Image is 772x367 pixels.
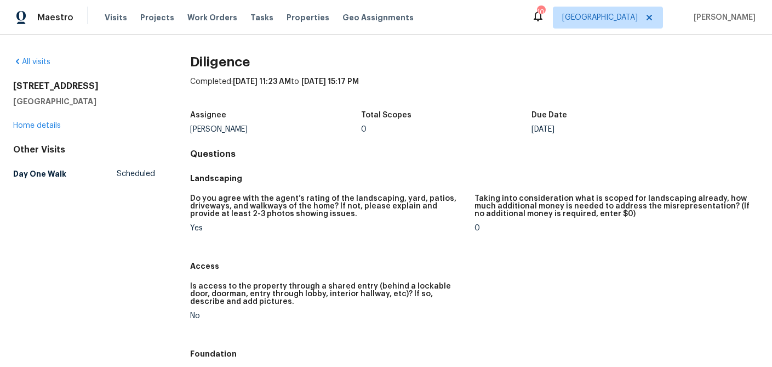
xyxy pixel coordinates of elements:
[140,12,174,23] span: Projects
[190,312,466,320] div: No
[13,58,50,66] a: All visits
[190,348,759,359] h5: Foundation
[190,57,759,67] h2: Diligence
[531,111,567,119] h5: Due Date
[190,126,361,133] div: [PERSON_NAME]
[187,12,237,23] span: Work Orders
[105,12,127,23] span: Visits
[190,76,759,105] div: Completed: to
[190,224,466,232] div: Yes
[361,126,531,133] div: 0
[117,168,155,179] span: Scheduled
[342,12,414,23] span: Geo Assignments
[361,111,411,119] h5: Total Scopes
[190,173,759,184] h5: Landscaping
[190,283,466,306] h5: Is access to the property through a shared entry (behind a lockable door, doorman, entry through ...
[301,78,359,86] span: [DATE] 15:17 PM
[537,7,545,18] div: 104
[13,122,61,129] a: Home details
[190,111,226,119] h5: Assignee
[190,195,466,218] h5: Do you agree with the agent’s rating of the landscaping, yard, patios, driveways, and walkways of...
[250,14,273,21] span: Tasks
[287,12,329,23] span: Properties
[190,149,759,160] h4: Questions
[562,12,638,23] span: [GEOGRAPHIC_DATA]
[689,12,756,23] span: [PERSON_NAME]
[474,224,750,232] div: 0
[13,81,155,92] h2: [STREET_ADDRESS]
[190,261,759,272] h5: Access
[37,12,73,23] span: Maestro
[13,144,155,155] div: Other Visits
[474,195,750,218] h5: Taking into consideration what is scoped for landscaping already, how much additional money is ne...
[13,168,66,179] h5: Day One Walk
[531,126,702,133] div: [DATE]
[233,78,291,86] span: [DATE] 11:23 AM
[13,96,155,107] h5: [GEOGRAPHIC_DATA]
[13,164,155,184] a: Day One WalkScheduled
